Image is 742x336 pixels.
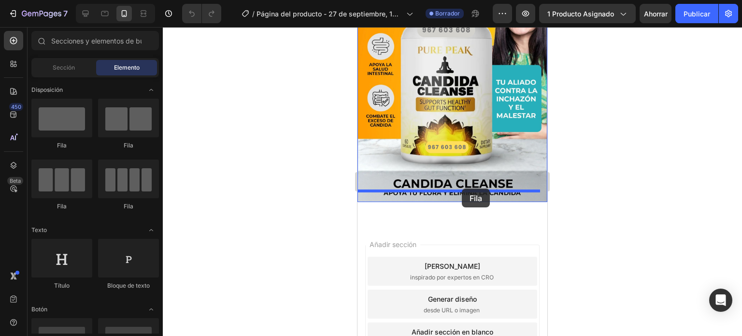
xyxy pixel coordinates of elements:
[114,64,140,71] font: Elemento
[257,10,399,28] font: Página del producto - 27 de septiembre, 16:39:12
[435,10,460,17] font: Borrador
[63,9,68,18] font: 7
[709,289,732,312] div: Abrir Intercom Messenger
[675,4,718,23] button: Publicar
[644,10,668,18] font: Ahorrar
[10,177,21,184] font: Beta
[182,4,221,23] div: Deshacer/Rehacer
[124,203,133,210] font: Fila
[143,82,159,98] span: Abrir palanca
[31,306,47,313] font: Botón
[547,10,614,18] font: 1 producto asignado
[57,203,67,210] font: Fila
[54,282,70,289] font: Título
[57,142,67,149] font: Fila
[143,302,159,317] span: Abrir palanca
[107,282,150,289] font: Bloque de texto
[143,222,159,238] span: Abrir palanca
[684,10,710,18] font: Publicar
[31,86,63,93] font: Disposición
[4,4,72,23] button: 7
[640,4,671,23] button: Ahorrar
[357,27,547,336] iframe: Área de diseño
[124,142,133,149] font: Fila
[11,103,21,110] font: 450
[31,31,159,50] input: Secciones y elementos de búsqueda
[539,4,636,23] button: 1 producto asignado
[31,226,47,234] font: Texto
[53,64,75,71] font: Sección
[252,10,255,18] font: /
